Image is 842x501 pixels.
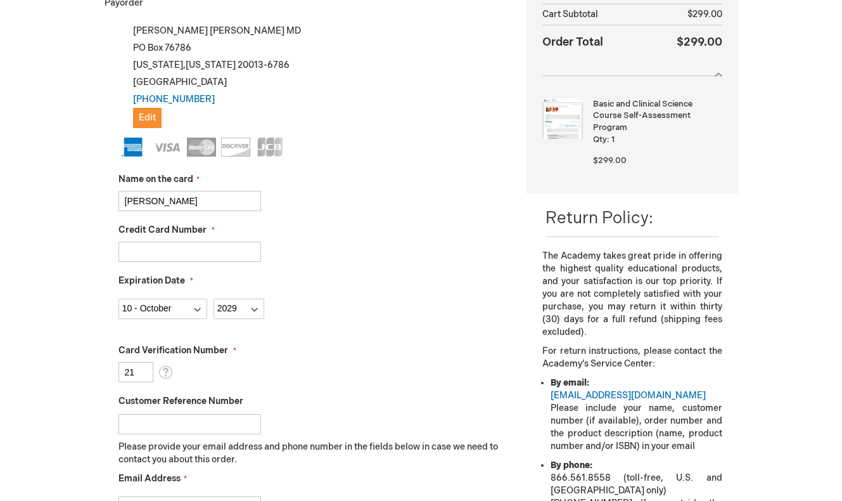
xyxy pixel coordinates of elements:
span: Customer Reference Number [118,396,243,407]
li: Please include your name, customer number (if available), order number and the product descriptio... [551,377,722,453]
p: For return instructions, please contact the Academy’s Service Center: [542,345,722,370]
input: Card Verification Number [118,362,153,382]
span: $299.00 [593,155,627,166]
span: Qty [593,134,607,145]
strong: Order Total [542,32,603,51]
strong: By phone: [551,460,592,471]
span: $299.00 [687,9,722,20]
img: American Express [118,138,148,157]
a: [PHONE_NUMBER] [133,94,215,105]
p: Please provide your email address and phone number in the fields below in case we need to contact... [118,441,508,466]
span: [US_STATE] [186,60,236,70]
img: Visa [153,138,182,157]
a: [EMAIL_ADDRESS][DOMAIN_NAME] [551,390,706,401]
img: JCB [255,138,284,157]
img: Basic and Clinical Science Course Self-Assessment Program [542,98,583,139]
button: Edit [133,108,162,128]
span: 1 [611,134,615,145]
input: Credit Card Number [118,242,261,262]
div: [PERSON_NAME] [PERSON_NAME] MD PO Box 76786 [US_STATE] , 20013-6786 [GEOGRAPHIC_DATA] [118,22,508,128]
th: Cart Subtotal [542,4,649,25]
strong: By email: [551,377,589,388]
span: Name on the card [118,174,193,185]
p: The Academy takes great pride in offering the highest quality educational products, and your sati... [542,250,722,339]
img: MasterCard [187,138,216,157]
img: Discover [221,138,250,157]
span: Credit Card Number [118,224,207,235]
span: $299.00 [677,36,722,49]
span: Expiration Date [118,275,185,286]
span: Edit [139,112,156,123]
span: Email Address [118,473,181,484]
span: Return Policy: [545,209,653,228]
span: Card Verification Number [118,345,228,356]
strong: Basic and Clinical Science Course Self-Assessment Program [593,98,718,134]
